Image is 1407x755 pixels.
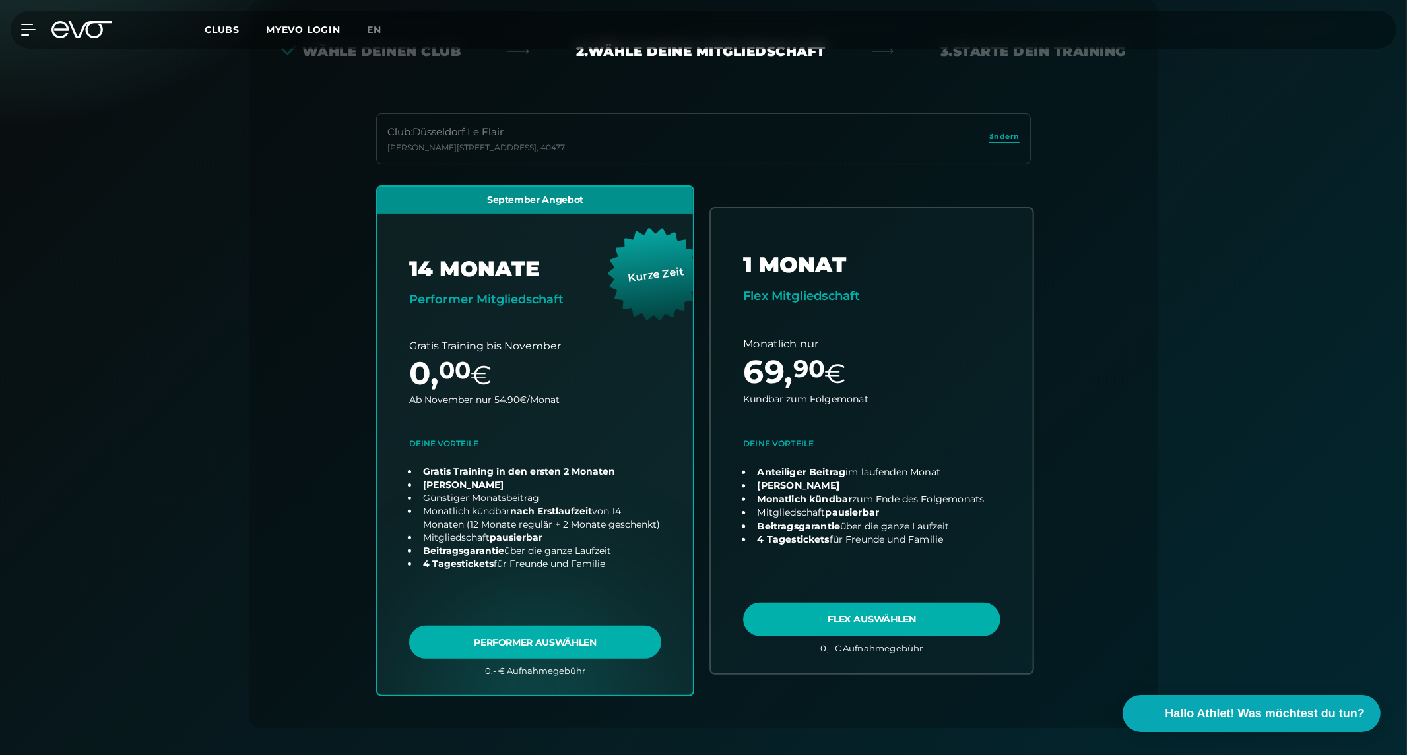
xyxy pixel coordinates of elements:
[387,142,565,153] div: [PERSON_NAME][STREET_ADDRESS] , 40477
[989,131,1020,142] span: ändern
[205,23,266,36] a: Clubs
[387,125,565,140] div: Club : Düsseldorf Le Flair
[989,131,1020,146] a: ändern
[1165,705,1365,723] span: Hallo Athlet! Was möchtest du tun?
[711,208,1033,673] a: choose plan
[1123,695,1381,732] button: Hallo Athlet! Was möchtest du tun?
[367,22,397,38] a: en
[205,24,240,36] span: Clubs
[377,187,693,696] a: choose plan
[266,24,341,36] a: MYEVO LOGIN
[367,24,381,36] span: en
